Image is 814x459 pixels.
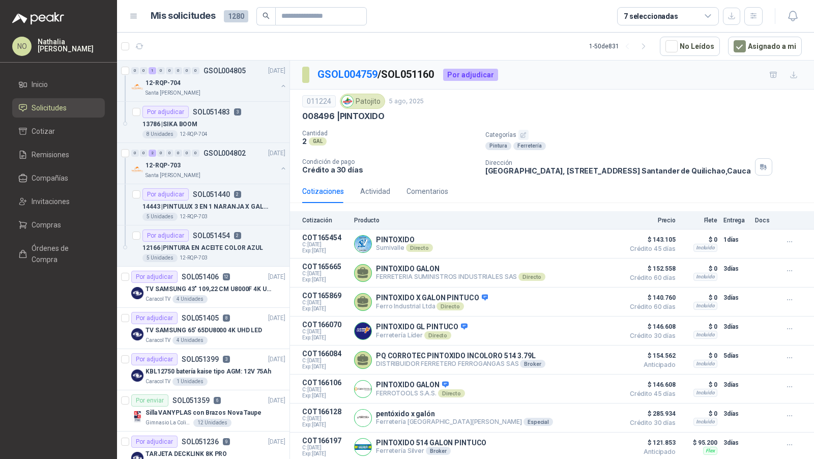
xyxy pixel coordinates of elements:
[142,188,189,200] div: Por adjudicar
[302,387,348,393] span: C: [DATE]
[355,381,371,397] img: Company Logo
[117,308,289,349] a: Por adjudicarSOL0514058[DATE] Company LogoTV SAMSUNG 65' 65DU8000 4K UHD LEDCaracol TV4 Unidades
[723,408,749,420] p: 3 días
[117,225,289,267] a: Por adjudicarSOL051454212166 |PINTURA EN ACEITE COLOR AZUL5 Unidades12-RQP-703
[32,149,69,160] span: Remisiones
[12,239,105,269] a: Órdenes de Compra
[437,302,463,310] div: Directo
[682,350,717,362] p: $ 0
[693,360,717,368] div: Incluido
[438,389,465,397] div: Directo
[117,184,289,225] a: Por adjudicarSOL051440214443 |PINTULUX 3 EN 1 NARANJA X GALON5 Unidades12-RQP-703
[302,248,348,254] span: Exp: [DATE]
[146,449,227,459] p: TARJETA DECKLINK 8K PRO
[12,215,105,235] a: Compras
[302,217,348,224] p: Cotización
[376,418,553,426] p: Ferretería [GEOGRAPHIC_DATA][PERSON_NAME]
[131,328,143,340] img: Company Logo
[682,437,717,449] p: $ 95.200
[182,314,219,322] p: SOL051405
[513,142,546,150] div: Ferretería
[146,326,262,335] p: TV SAMSUNG 65' 65DU8000 4K UHD LED
[302,158,477,165] p: Condición de pago
[146,367,271,377] p: KBL12750 batería kaise tipo AGM: 12V 75Ah
[625,350,676,362] span: $ 154.562
[166,150,173,157] div: 0
[180,213,208,221] p: 12-RQP-703
[117,349,289,390] a: Por adjudicarSOL0513993[DATE] Company LogoKBL12750 batería kaise tipo AGM: 12V 75AhCaracol TV1 Un...
[317,68,377,80] a: GSOL004759
[693,418,717,426] div: Incluido
[146,284,272,294] p: TV SAMSUNG 43" 109,22 CM U8000F 4K UHD
[263,12,270,19] span: search
[12,192,105,211] a: Invitaciones
[376,439,486,447] p: PINTOXIDO 514 GALON PINTUCO
[131,81,143,93] img: Company Logo
[376,236,433,244] p: PINTOXIDO
[302,277,348,283] span: Exp: [DATE]
[203,150,246,157] p: GSOL004802
[340,94,385,109] div: Patojito
[703,447,717,455] div: Flex
[131,147,287,180] a: 0 0 2 0 0 0 0 0 GSOL004802[DATE] Company Logo12-RQP-703Santa [PERSON_NAME]
[728,37,802,56] button: Asignado a mi
[302,234,348,242] p: COT165454
[485,166,751,175] p: [GEOGRAPHIC_DATA], [STREET_ADDRESS] Santander de Quilichao , Cauca
[376,381,465,390] p: PINTOXIDO GALON
[625,246,676,252] span: Crédito 45 días
[355,236,371,252] img: Company Logo
[131,312,178,324] div: Por adjudicar
[234,232,241,239] p: 2
[682,321,717,333] p: $ 0
[175,67,182,74] div: 0
[625,292,676,304] span: $ 140.760
[625,234,676,246] span: $ 143.105
[192,67,199,74] div: 0
[376,294,488,303] p: PINTOXIDO X GALON PINTUCO
[234,191,241,198] p: 2
[183,67,191,74] div: 0
[625,263,676,275] span: $ 152.558
[406,244,433,252] div: Directo
[32,243,95,265] span: Órdenes de Compra
[32,219,61,231] span: Compras
[12,168,105,188] a: Compañías
[682,379,717,391] p: $ 0
[376,447,486,455] p: Ferretería Silver
[302,329,348,335] span: C: [DATE]
[355,439,371,455] img: Company Logo
[755,217,775,224] p: Docs
[302,358,348,364] span: C: [DATE]
[682,234,717,246] p: $ 0
[268,396,285,406] p: [DATE]
[131,411,143,423] img: Company Logo
[146,419,191,427] p: Gimnasio La Colina
[625,304,676,310] span: Crédito 60 días
[146,161,181,170] p: 12-RQP-703
[624,11,678,22] div: 7 seleccionadas
[302,271,348,277] span: C: [DATE]
[32,102,67,113] span: Solicitudes
[302,408,348,416] p: COT166128
[32,126,55,137] span: Cotizar
[302,186,344,197] div: Cotizaciones
[625,379,676,391] span: $ 146.608
[625,333,676,339] span: Crédito 30 días
[131,394,168,407] div: Por enviar
[142,106,189,118] div: Por adjudicar
[376,323,468,332] p: PINTOXIDO GL PINTUCO
[32,79,48,90] span: Inicio
[376,410,553,418] p: pentóxido x galón
[142,230,189,242] div: Por adjudicar
[12,145,105,164] a: Remisiones
[146,336,170,345] p: Caracol TV
[223,314,230,322] p: 8
[146,295,170,303] p: Caracol TV
[203,67,246,74] p: GSOL004805
[192,150,199,157] div: 0
[268,149,285,158] p: [DATE]
[234,108,241,116] p: 3
[140,150,148,157] div: 0
[180,130,208,138] p: 12-RQP-704
[223,273,230,280] p: 12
